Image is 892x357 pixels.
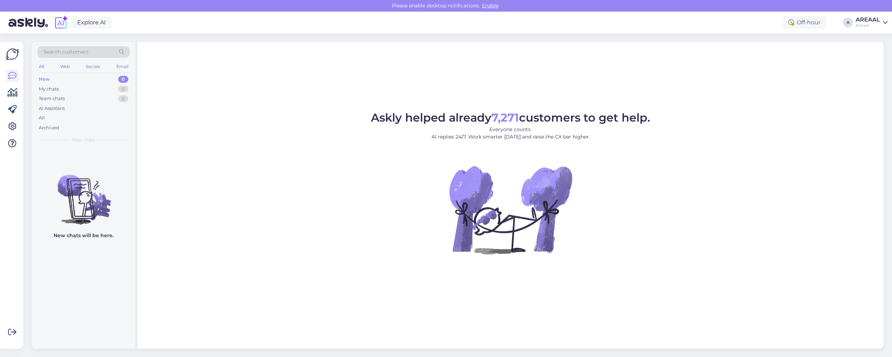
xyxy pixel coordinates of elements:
div: Off-hour [783,16,826,29]
a: AREAALAreaal [856,17,888,28]
div: 0 [118,95,128,102]
span: New chats [72,137,95,143]
b: 7,271 [491,111,519,124]
img: Askly Logo [6,48,19,61]
div: Web [59,62,71,71]
div: 0 [118,86,128,93]
div: All [39,115,45,122]
img: No Chat active [447,146,574,273]
p: Everyone counts. AI replies 24/7. Work smarter [DATE] and raise the CX bar higher. [371,126,650,141]
span: Enable [480,2,501,9]
div: Archived [39,124,59,131]
span: Askly helped already customers to get help. [371,111,650,124]
div: 0 [118,76,128,83]
div: All [37,62,45,71]
div: AI Assistant [39,105,65,112]
div: Email [115,62,130,71]
div: My chats [39,86,59,93]
img: explore-ai [54,15,68,30]
img: No chats [32,162,135,226]
div: A [843,18,853,27]
div: Team chats [39,95,65,102]
a: Explore AI [71,17,112,29]
div: New [39,76,50,83]
span: Search customers [44,48,88,56]
div: Socials [84,62,102,71]
div: AREAAL [856,17,880,23]
p: New chats will be here. [54,232,114,239]
div: Areaal [856,23,880,28]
